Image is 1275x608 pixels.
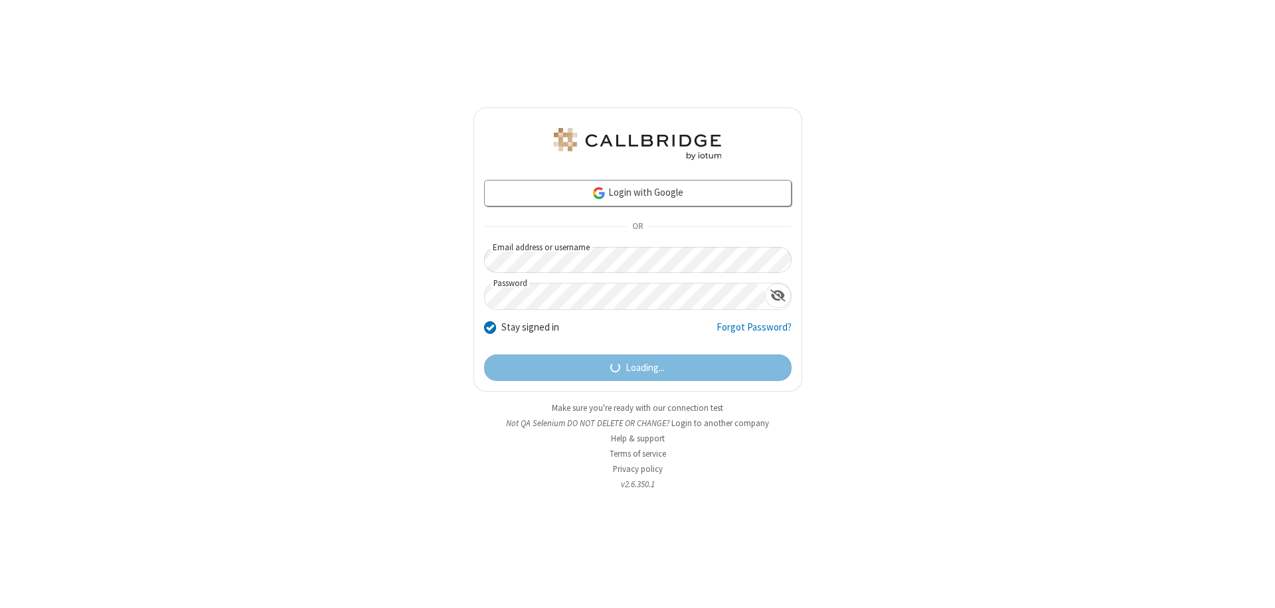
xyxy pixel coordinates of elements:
div: Show password [765,283,791,308]
a: Forgot Password? [717,320,792,345]
input: Email address or username [484,247,792,273]
a: Terms of service [610,448,666,459]
iframe: Chat [1242,573,1265,599]
input: Password [485,283,765,309]
button: Loading... [484,354,792,381]
button: Login to another company [671,417,769,429]
li: Not QA Selenium DO NOT DELETE OR CHANGE? [473,417,802,429]
label: Stay signed in [501,320,559,335]
span: Loading... [626,360,665,376]
li: v2.6.350.1 [473,478,802,491]
img: QA Selenium DO NOT DELETE OR CHANGE [551,128,724,160]
a: Make sure you're ready with our connection test [552,402,723,414]
span: OR [627,218,648,236]
a: Help & support [611,433,665,444]
img: google-icon.png [592,186,606,200]
a: Privacy policy [613,463,663,475]
a: Login with Google [484,180,792,206]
